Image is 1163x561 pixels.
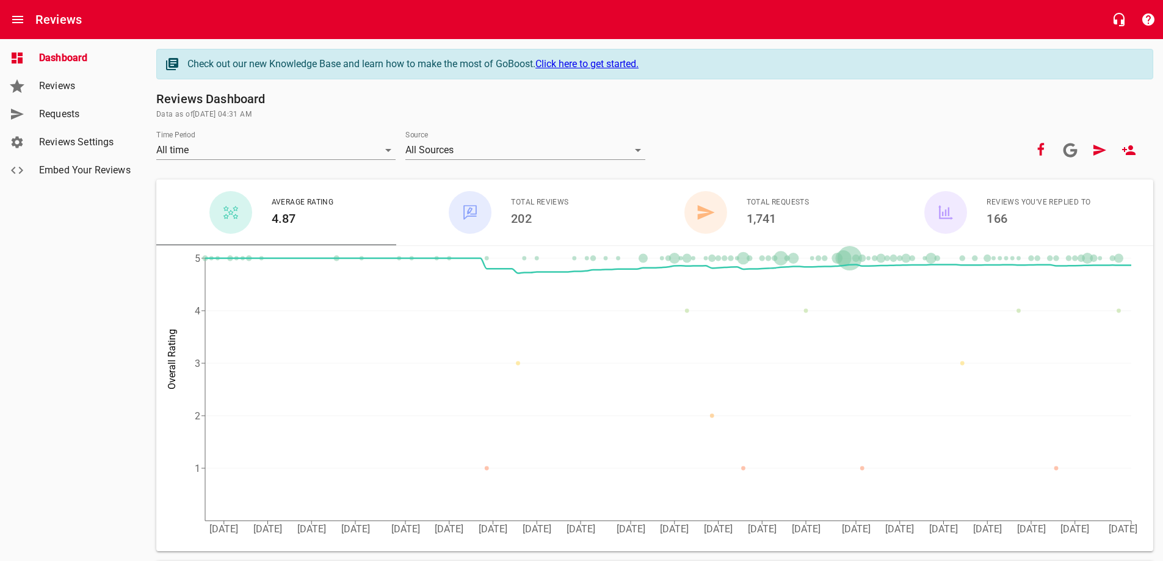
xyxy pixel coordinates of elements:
span: Dashboard [39,51,132,65]
tspan: 3 [195,358,200,369]
tspan: [DATE] [209,523,238,535]
button: Live Chat [1104,5,1134,34]
tspan: 2 [195,410,200,422]
span: Total Requests [747,197,810,209]
label: Source [405,131,428,139]
button: Open drawer [3,5,32,34]
tspan: [DATE] [341,523,370,535]
tspan: [DATE] [617,523,645,535]
tspan: [DATE] [253,523,282,535]
a: Request Review [1085,136,1114,165]
a: New User [1114,136,1143,165]
h6: 4.87 [272,209,334,228]
span: Reviews [39,79,132,93]
tspan: [DATE] [567,523,595,535]
label: Time Period [156,131,195,139]
tspan: [DATE] [842,523,871,535]
span: Reviews You've Replied To [987,197,1090,209]
h6: 202 [511,209,568,228]
a: Connect your Google account [1056,136,1085,165]
tspan: [DATE] [973,523,1002,535]
tspan: [DATE] [1060,523,1089,535]
tspan: [DATE] [391,523,420,535]
tspan: [DATE] [1109,523,1137,535]
tspan: 1 [195,463,200,474]
span: Total Reviews [511,197,568,209]
tspan: [DATE] [792,523,821,535]
div: Check out our new Knowledge Base and learn how to make the most of GoBoost. [187,57,1140,71]
tspan: [DATE] [929,523,958,535]
tspan: [DATE] [297,523,326,535]
span: Requests [39,107,132,121]
span: Embed Your Reviews [39,163,132,178]
span: Reviews Settings [39,135,132,150]
h6: Reviews Dashboard [156,89,1153,109]
span: Average Rating [272,197,334,209]
h6: 1,741 [747,209,810,228]
tspan: [DATE] [748,523,777,535]
tspan: [DATE] [704,523,733,535]
tspan: [DATE] [479,523,507,535]
span: Data as of [DATE] 04:31 AM [156,109,1153,121]
tspan: 4 [195,305,200,317]
tspan: [DATE] [435,523,463,535]
div: All Sources [405,140,645,160]
tspan: [DATE] [1017,523,1046,535]
div: All time [156,140,396,160]
a: Click here to get started. [535,58,639,70]
tspan: 5 [195,253,200,264]
button: Your Facebook account is connected [1026,136,1056,165]
button: Support Portal [1134,5,1163,34]
h6: 166 [987,209,1090,228]
h6: Reviews [35,10,82,29]
tspan: [DATE] [660,523,689,535]
tspan: [DATE] [885,523,914,535]
tspan: Overall Rating [166,329,178,389]
tspan: [DATE] [523,523,551,535]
